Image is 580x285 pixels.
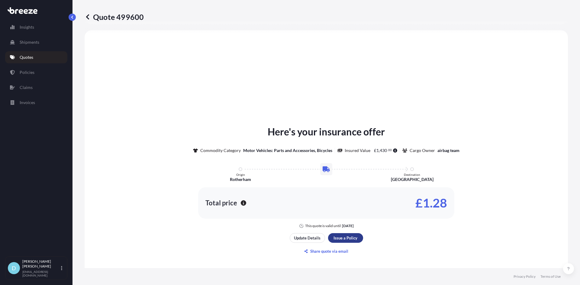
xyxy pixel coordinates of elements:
[388,149,392,151] span: 00
[387,149,388,151] span: .
[376,148,379,153] span: 1
[85,12,144,22] p: Quote 499600
[20,100,35,106] p: Invoices
[5,97,67,109] a: Invoices
[415,198,447,208] p: £1.28
[200,147,241,154] p: Commodity Category
[22,270,60,277] p: [EMAIL_ADDRESS][DOMAIN_NAME]
[268,125,385,139] p: Here's your insurance offer
[5,36,67,48] a: Shipments
[404,173,420,176] p: Destination
[20,69,34,75] p: Policies
[5,51,67,63] a: Quotes
[410,147,435,154] p: Cargo Owner
[437,147,459,154] p: airbag team
[290,246,363,256] button: Share quote via email
[20,54,33,60] p: Quotes
[20,24,34,30] p: Insights
[20,39,39,45] p: Shipments
[514,274,536,279] a: Privacy Policy
[305,223,341,228] p: This quote is valid until
[205,200,237,206] p: Total price
[5,66,67,78] a: Policies
[5,81,67,93] a: Claims
[342,223,354,228] p: [DATE]
[345,147,370,154] p: Insured Value
[290,233,325,243] button: Update Details
[5,21,67,33] a: Insights
[333,235,357,241] p: Issue a Policy
[12,265,16,271] span: D
[22,259,60,269] p: [PERSON_NAME] [PERSON_NAME]
[374,148,376,153] span: £
[310,248,348,254] p: Share quote via email
[380,148,387,153] span: 430
[243,147,332,154] p: Motor Vehicles: Parts and Accessories, Bicycles
[236,173,245,176] p: Origin
[540,274,561,279] a: Terms of Use
[328,233,363,243] button: Issue a Policy
[391,176,433,182] p: [GEOGRAPHIC_DATA]
[294,235,321,241] p: Update Details
[230,176,251,182] p: Rotherham
[20,84,33,90] p: Claims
